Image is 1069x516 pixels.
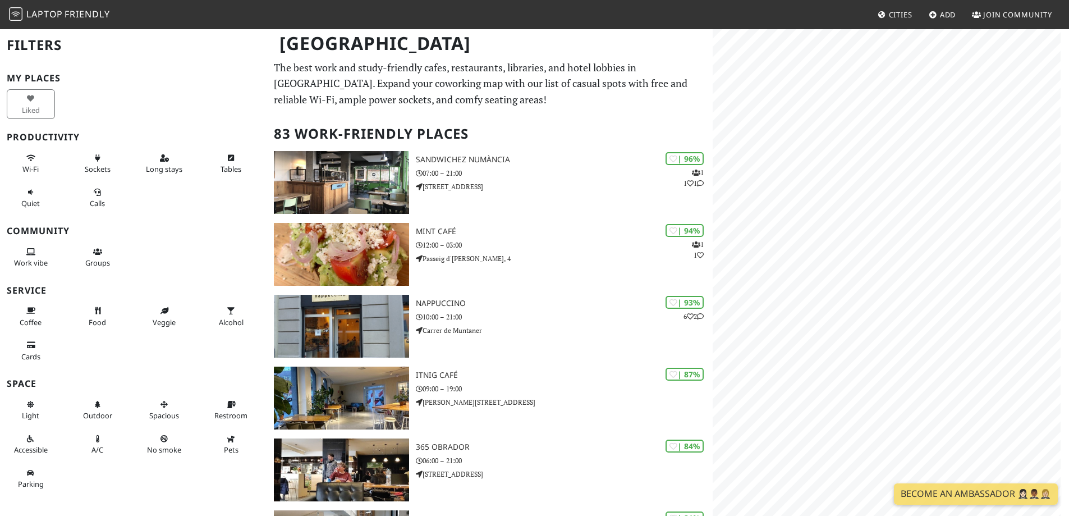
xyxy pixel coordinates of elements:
[89,317,106,327] span: Food
[7,285,260,296] h3: Service
[90,198,105,208] span: Video/audio calls
[416,383,713,394] p: 09:00 – 19:00
[967,4,1057,25] a: Join Community
[416,155,713,165] h3: SandwiChez Numància
[140,302,189,331] button: Veggie
[7,149,55,179] button: Wi-Fi
[91,445,103,455] span: Air conditioned
[270,28,710,59] h1: [GEOGRAPHIC_DATA]
[219,317,244,327] span: Alcohol
[7,28,260,62] h2: Filters
[18,479,44,489] span: Parking
[74,149,122,179] button: Sockets
[83,410,112,421] span: Outdoor area
[940,10,956,20] span: Add
[7,464,55,494] button: Parking
[85,164,111,174] span: Power sockets
[416,253,713,264] p: Passeig d'[PERSON_NAME], 4
[140,430,189,459] button: No smoke
[7,395,55,425] button: Light
[983,10,1052,20] span: Join Community
[74,243,122,272] button: Groups
[207,395,255,425] button: Restroom
[207,430,255,459] button: Pets
[221,164,241,174] span: Work-friendly tables
[74,430,122,459] button: A/C
[274,117,706,151] h2: 83 Work-Friendly Places
[22,410,39,421] span: Natural light
[274,60,706,108] p: The best work and study-friendly cafes, restaurants, libraries, and hotel lobbies in [GEOGRAPHIC_...
[666,368,704,381] div: | 87%
[74,395,122,425] button: Outdoor
[14,445,48,455] span: Accessible
[416,455,713,466] p: 06:00 – 21:00
[416,469,713,480] p: [STREET_ADDRESS]
[9,7,22,21] img: LaptopFriendly
[274,295,409,358] img: Nappuccino
[214,410,247,421] span: Restroom
[416,168,713,179] p: 07:00 – 21:00
[22,164,39,174] span: Stable Wi-Fi
[683,311,704,322] p: 6 2
[74,302,122,331] button: Food
[7,336,55,366] button: Cards
[26,8,63,20] span: Laptop
[924,4,961,25] a: Add
[9,5,110,25] a: LaptopFriendly LaptopFriendly
[21,351,40,362] span: Credit cards
[140,395,189,425] button: Spacious
[153,317,176,327] span: Veggie
[416,299,713,308] h3: Nappuccino
[416,397,713,408] p: [PERSON_NAME][STREET_ADDRESS]
[416,227,713,236] h3: Mint Café
[416,240,713,250] p: 12:00 – 03:00
[85,258,110,268] span: Group tables
[20,317,42,327] span: Coffee
[873,4,917,25] a: Cities
[14,258,48,268] span: People working
[146,164,182,174] span: Long stays
[207,302,255,331] button: Alcohol
[147,445,181,455] span: Smoke free
[889,10,912,20] span: Cities
[7,378,260,389] h3: Space
[267,295,713,358] a: Nappuccino | 93% 62 Nappuccino 10:00 – 21:00 Carrer de Muntaner
[267,367,713,430] a: Itnig Café | 87% Itnig Café 09:00 – 19:00 [PERSON_NAME][STREET_ADDRESS]
[267,223,713,286] a: Mint Café | 94% 11 Mint Café 12:00 – 03:00 Passeig d'[PERSON_NAME], 4
[140,149,189,179] button: Long stays
[416,181,713,192] p: [STREET_ADDRESS]
[7,73,260,84] h3: My Places
[267,439,713,501] a: 365 Obrador | 84% 365 Obrador 06:00 – 21:00 [STREET_ADDRESS]
[416,312,713,322] p: 10:00 – 21:00
[74,183,122,213] button: Calls
[666,296,704,309] div: | 93%
[894,483,1058,505] a: Become an Ambassador 🤵🏻‍♀️🤵🏾‍♂️🤵🏼‍♀️
[7,302,55,331] button: Coffee
[207,149,255,179] button: Tables
[666,440,704,453] div: | 84%
[274,367,409,430] img: Itnig Café
[683,167,704,189] p: 1 1 1
[21,198,40,208] span: Quiet
[149,410,179,421] span: Spacious
[224,445,238,455] span: Pet friendly
[666,224,704,237] div: | 94%
[274,151,409,214] img: SandwiChez Numància
[7,183,55,213] button: Quiet
[666,152,704,165] div: | 96%
[274,439,409,501] img: 365 Obrador
[692,239,704,261] p: 1 1
[65,8,109,20] span: Friendly
[267,151,713,214] a: SandwiChez Numància | 96% 111 SandwiChez Numància 07:00 – 21:00 [STREET_ADDRESS]
[416,325,713,336] p: Carrer de Muntaner
[7,226,260,236] h3: Community
[416,371,713,380] h3: Itnig Café
[7,132,260,143] h3: Productivity
[416,442,713,452] h3: 365 Obrador
[274,223,409,286] img: Mint Café
[7,430,55,459] button: Accessible
[7,243,55,272] button: Work vibe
